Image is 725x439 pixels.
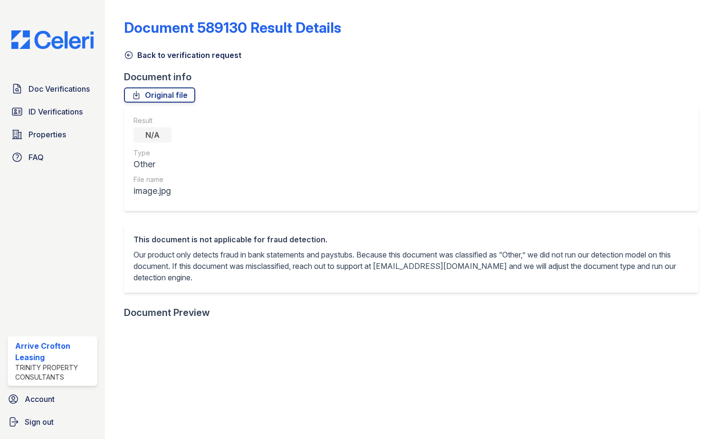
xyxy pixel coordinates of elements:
[15,363,94,382] div: Trinity Property Consultants
[124,87,195,103] a: Original file
[134,175,172,184] div: File name
[124,49,241,61] a: Back to verification request
[134,249,689,283] p: Our product only detects fraud in bank statements and paystubs. Because this document was classif...
[8,79,97,98] a: Doc Verifications
[134,184,172,198] div: image.jpg
[29,83,90,95] span: Doc Verifications
[134,148,172,158] div: Type
[134,158,172,171] div: Other
[134,127,172,143] div: N/A
[29,106,83,117] span: ID Verifications
[25,416,54,428] span: Sign out
[4,412,101,431] a: Sign out
[25,393,55,405] span: Account
[8,125,97,144] a: Properties
[124,306,210,319] div: Document Preview
[4,30,101,49] img: CE_Logo_Blue-a8612792a0a2168367f1c8372b55b34899dd931a85d93a1a3d3e32e68fde9ad4.png
[29,129,66,140] span: Properties
[134,234,689,245] div: This document is not applicable for fraud detection.
[8,102,97,121] a: ID Verifications
[134,116,172,125] div: Result
[8,148,97,167] a: FAQ
[124,19,341,36] a: Document 589130 Result Details
[29,152,44,163] span: FAQ
[124,70,706,84] div: Document info
[15,340,94,363] div: Arrive Crofton Leasing
[4,390,101,409] a: Account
